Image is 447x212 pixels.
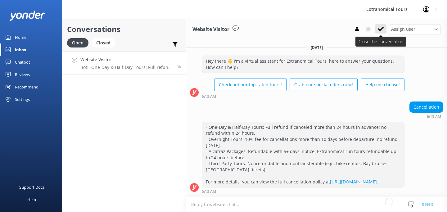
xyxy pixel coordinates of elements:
div: Inbox [15,43,26,56]
div: Cancellation [410,102,443,112]
img: yonder-white-logo.png [9,11,45,21]
div: Chatbot [15,56,30,68]
button: Grab our special offers now! [290,79,358,91]
a: Website VisitorBot:- One-Day & Half-Day Tours: Full refund if canceled more than 24 hours in adva... [62,51,186,74]
div: Reviews [15,68,30,81]
div: Home [15,31,26,43]
a: Closed [92,39,118,46]
textarea: To enrich screen reader interactions, please activate Accessibility in Grammarly extension settings [186,197,447,212]
p: Bot: - One-Day & Half-Day Tours: Full refund if canceled more than 24 hours in advance; no refund... [80,65,172,70]
span: Sep 02 2025 03:13pm (UTC -07:00) America/Tijuana [177,64,181,70]
a: [URL][DOMAIN_NAME]. [330,179,378,185]
div: Help [27,193,36,206]
div: - One-Day & Half-Day Tours: Full refund if canceled more than 24 hours in advance; no refund with... [202,122,404,187]
div: Assign User [388,24,441,34]
strong: 6:13 AM [202,95,216,98]
span: Assign user [391,26,415,33]
div: Sep 02 2025 03:13pm (UTC -07:00) America/Tijuana [409,114,443,119]
button: Check out our top-rated tours! [214,79,287,91]
h4: Website Visitor [80,56,172,63]
div: Support Docs [19,181,44,193]
div: Closed [92,38,115,47]
span: [DATE] [307,45,327,50]
strong: 6:13 AM [202,190,216,193]
div: Settings [15,93,30,106]
strong: 6:13 AM [427,115,441,119]
a: Open [67,39,92,46]
div: Open [67,38,88,47]
div: Recommend [15,81,38,93]
h2: Conversations [67,23,181,35]
div: Sep 02 2025 03:13pm (UTC -07:00) America/Tijuana [202,189,404,193]
div: Hey there 👋 I'm a virtual assistant for Extranomical Tours, here to answer your questions. How ca... [202,56,404,72]
button: Help me choose! [361,79,404,91]
h3: Website Visitor [192,25,229,34]
div: Sep 02 2025 03:13pm (UTC -07:00) America/Tijuana [202,94,404,98]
